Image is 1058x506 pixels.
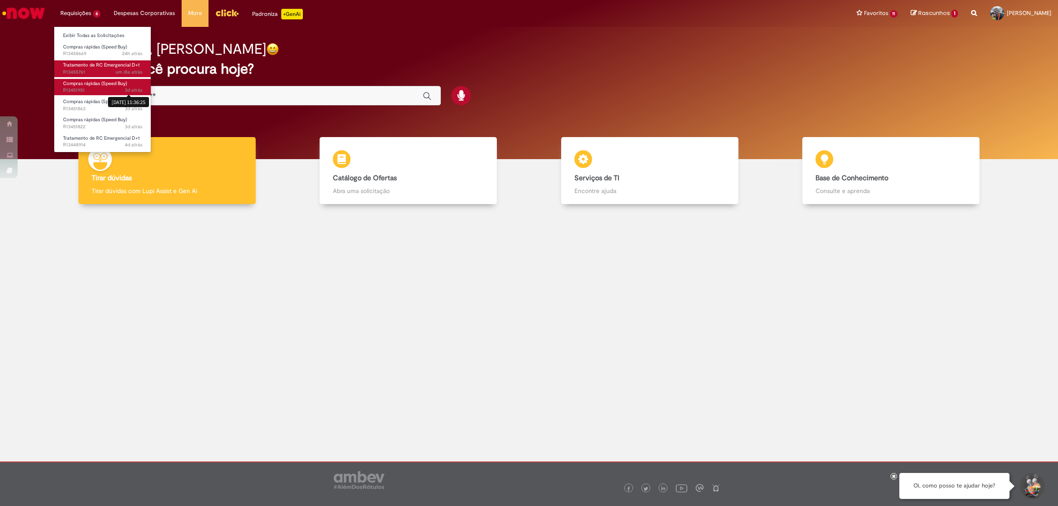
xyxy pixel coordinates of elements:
span: Compras rápidas (Speed Buy) [63,98,127,105]
ul: Requisições [54,26,151,153]
img: happy-face.png [266,43,279,56]
a: Aberto R13451822 : Compras rápidas (Speed Buy) [54,115,151,131]
span: Compras rápidas (Speed Buy) [63,44,127,50]
span: 3d atrás [125,87,142,93]
b: Tirar dúvidas [92,174,132,182]
b: Catálogo de Ofertas [333,174,397,182]
span: [PERSON_NAME] [1007,9,1051,17]
img: ServiceNow [1,4,46,22]
h2: Boa tarde, [PERSON_NAME] [88,41,266,57]
span: Tratamento de RC Emergencial D+1 [63,135,140,141]
div: Padroniza [252,9,303,19]
time: 28/08/2025 08:33:31 [115,69,142,75]
b: Serviços de TI [574,174,619,182]
span: 3d atrás [125,123,142,130]
div: [DATE] 11:36:25 [108,97,149,107]
span: um dia atrás [115,69,142,75]
time: 27/08/2025 11:17:53 [125,123,142,130]
span: Rascunhos [918,9,950,17]
p: +GenAi [281,9,303,19]
div: Oi, como posso te ajudar hoje? [899,473,1010,499]
span: 6 [93,10,101,18]
a: Aberto R13458669 : Compras rápidas (Speed Buy) [54,42,151,59]
span: Compras rápidas (Speed Buy) [63,116,127,123]
time: 28/08/2025 15:25:54 [122,50,142,57]
a: Aberto R13451951 : Compras rápidas (Speed Buy) [54,79,151,95]
img: logo_footer_linkedin.png [661,486,666,491]
span: R13458669 [63,50,142,57]
a: Aberto R13448914 : Tratamento de RC Emergencial D+1 [54,134,151,150]
p: Encontre ajuda [574,186,725,195]
span: R13451863 [63,105,142,112]
button: Iniciar Conversa de Suporte [1018,473,1045,499]
img: logo_footer_youtube.png [676,482,687,494]
img: click_logo_yellow_360x200.png [215,6,239,19]
span: Favoritos [864,9,888,18]
a: Base de Conhecimento Consulte e aprenda [771,137,1012,205]
span: More [188,9,202,18]
img: logo_footer_ambev_rotulo_gray.png [334,471,384,489]
span: Despesas Corporativas [114,9,175,18]
span: Compras rápidas (Speed Buy) [63,80,127,87]
time: 27/08/2025 11:23:53 [125,105,142,112]
span: 11 [890,10,898,18]
a: Catálogo de Ofertas Abra uma solicitação [288,137,529,205]
img: logo_footer_twitter.png [644,487,648,491]
span: Tratamento de RC Emergencial D+1 [63,62,140,68]
a: Aberto R13451863 : Compras rápidas (Speed Buy) [54,97,151,113]
p: Consulte e aprenda [816,186,966,195]
a: Rascunhos [911,9,958,18]
span: 24h atrás [122,50,142,57]
span: R13451822 [63,123,142,130]
a: Tirar dúvidas Tirar dúvidas com Lupi Assist e Gen Ai [46,137,288,205]
span: 1 [951,10,958,18]
a: Serviços de TI Encontre ajuda [529,137,771,205]
p: Abra uma solicitação [333,186,484,195]
b: Base de Conhecimento [816,174,888,182]
img: logo_footer_workplace.png [696,484,704,492]
img: logo_footer_naosei.png [712,484,720,492]
a: Exibir Todas as Solicitações [54,31,151,41]
img: logo_footer_facebook.png [626,487,631,491]
span: R13455761 [63,69,142,76]
span: R13448914 [63,141,142,149]
span: R13451951 [63,87,142,94]
span: Requisições [60,9,91,18]
p: Tirar dúvidas com Lupi Assist e Gen Ai [92,186,242,195]
span: 3d atrás [125,105,142,112]
span: 4d atrás [125,141,142,148]
h2: O que você procura hoje? [88,61,970,77]
time: 26/08/2025 15:03:06 [125,141,142,148]
a: Aberto R13455761 : Tratamento de RC Emergencial D+1 [54,60,151,77]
